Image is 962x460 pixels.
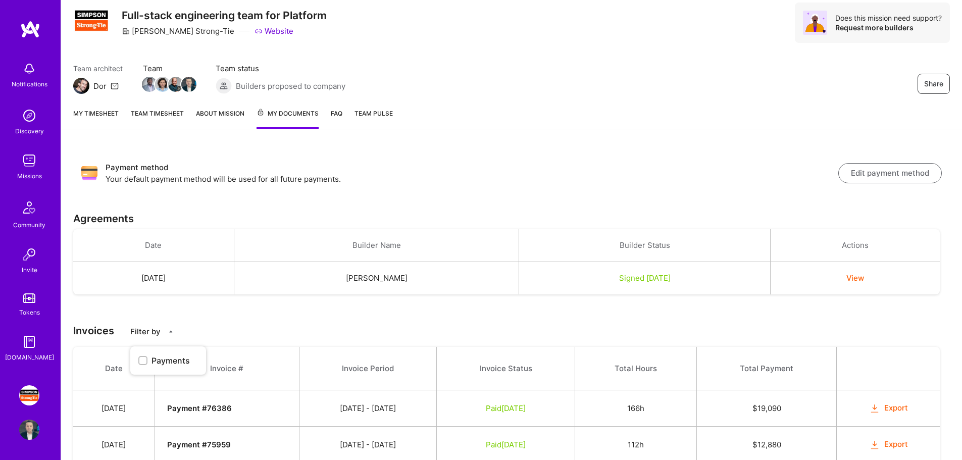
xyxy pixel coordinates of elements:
[155,77,170,92] img: Team Member Avatar
[519,229,771,262] th: Builder Status
[168,328,174,335] i: icon CaretDown
[122,27,130,35] i: icon CompanyGray
[846,273,864,283] button: View
[216,63,345,74] span: Team status
[15,126,44,136] div: Discovery
[196,108,244,129] a: About Mission
[73,213,950,225] h3: Agreements
[106,174,838,184] p: Your default payment method will be used for all future payments.
[13,220,45,230] div: Community
[835,13,942,23] div: Does this mission need support?
[181,77,196,92] img: Team Member Avatar
[19,385,39,405] img: Simpson Strong-Tie: Full-stack engineering team for Platform
[73,262,234,295] td: [DATE]
[257,108,319,119] span: My Documents
[924,79,943,89] span: Share
[169,76,182,93] a: Team Member Avatar
[12,79,47,89] div: Notifications
[19,106,39,126] img: discovery
[869,402,908,414] button: Export
[73,108,119,129] a: My timesheet
[697,347,837,390] th: Total Payment
[803,11,827,35] img: Avatar
[5,352,54,363] div: [DOMAIN_NAME]
[130,326,161,337] p: Filter by
[17,195,41,220] img: Community
[143,76,156,93] a: Team Member Avatar
[771,229,940,262] th: Actions
[531,273,758,283] div: Signed [DATE]
[106,162,838,174] h3: Payment method
[182,76,195,93] a: Team Member Avatar
[23,293,35,303] img: tokens
[167,403,232,413] strong: Payment # 76386
[17,420,42,440] a: User Avatar
[81,165,97,181] img: Payment method
[255,26,293,36] a: Website
[155,347,299,390] th: Invoice #
[167,440,231,449] strong: Payment # 75959
[17,171,42,181] div: Missions
[142,77,157,92] img: Team Member Avatar
[869,403,880,415] i: icon OrangeDownload
[355,110,393,117] span: Team Pulse
[17,385,42,405] a: Simpson Strong-Tie: Full-stack engineering team for Platform
[437,347,575,390] th: Invoice Status
[19,59,39,79] img: bell
[143,63,195,74] span: Team
[234,262,519,295] td: [PERSON_NAME]
[299,347,437,390] th: Invoice Period
[19,420,39,440] img: User Avatar
[575,347,697,390] th: Total Hours
[73,78,89,94] img: Team Architect
[73,325,950,337] h3: Invoices
[19,332,39,352] img: guide book
[216,78,232,94] img: Builders proposed to company
[236,81,345,91] span: Builders proposed to company
[19,307,40,318] div: Tokens
[234,229,519,262] th: Builder Name
[22,265,37,275] div: Invite
[697,390,837,427] td: $ 19,090
[122,9,327,22] h3: Full-stack engineering team for Platform
[331,108,342,129] a: FAQ
[355,108,393,129] a: Team Pulse
[131,108,184,129] a: Team timesheet
[486,403,526,413] span: Paid [DATE]
[73,229,234,262] th: Date
[299,390,437,427] td: [DATE] - [DATE]
[122,26,234,36] div: [PERSON_NAME] Strong-Tie
[151,354,190,367] span: Payments
[73,3,110,39] img: Company Logo
[93,81,107,91] div: Dor
[19,244,39,265] img: Invite
[486,440,526,449] span: Paid [DATE]
[73,63,123,74] span: Team architect
[869,439,880,451] i: icon OrangeDownload
[73,347,155,390] th: Date
[918,74,950,94] button: Share
[73,390,155,427] td: [DATE]
[19,150,39,171] img: teamwork
[168,77,183,92] img: Team Member Avatar
[838,163,942,183] button: Edit payment method
[575,390,697,427] td: 166h
[111,82,119,90] i: icon Mail
[835,23,942,32] div: Request more builders
[869,439,908,450] button: Export
[156,76,169,93] a: Team Member Avatar
[257,108,319,129] a: My Documents
[20,20,40,38] img: logo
